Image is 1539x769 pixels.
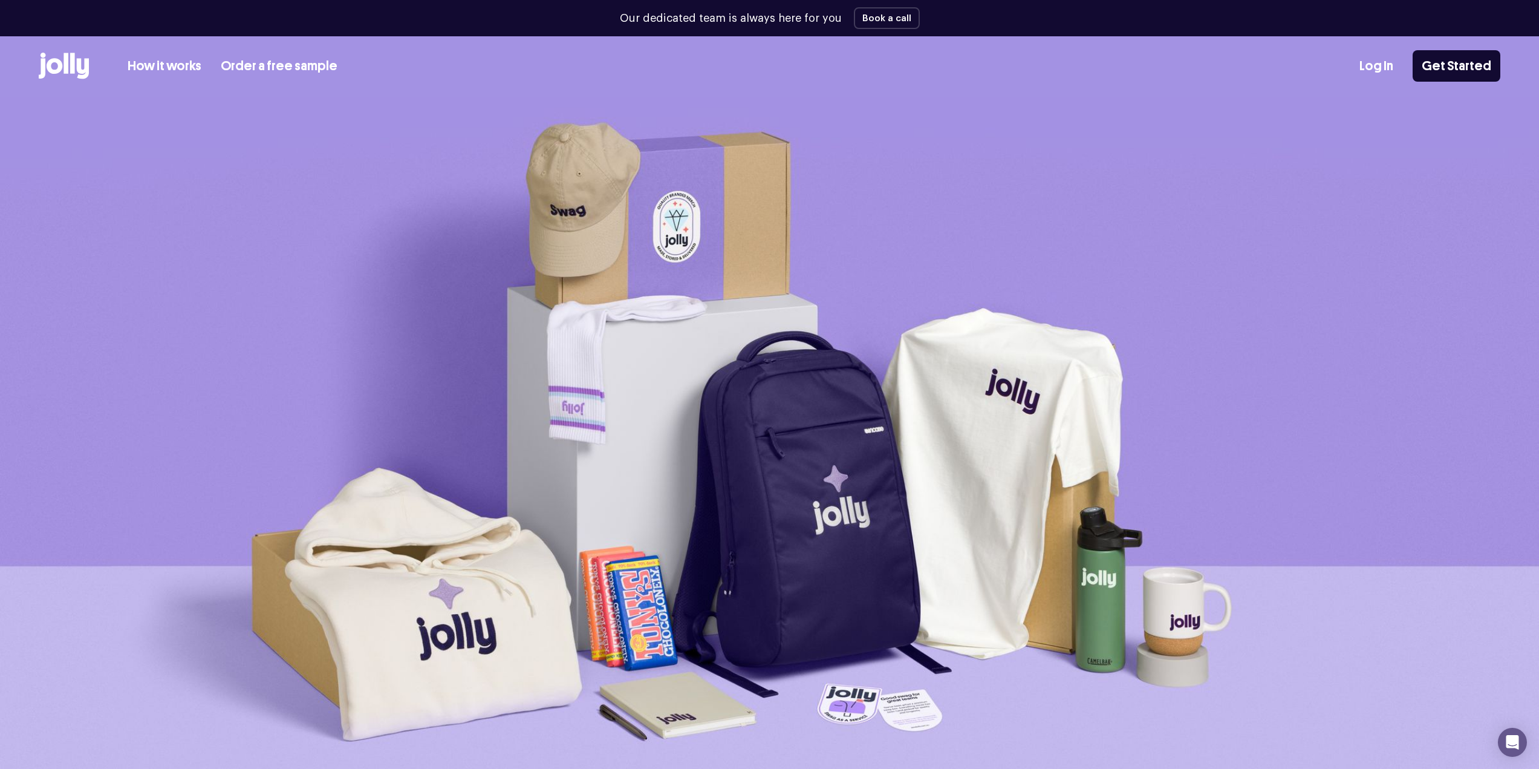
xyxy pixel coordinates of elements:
[1498,728,1527,757] div: Open Intercom Messenger
[1413,50,1500,82] a: Get Started
[221,56,337,76] a: Order a free sample
[854,7,920,29] button: Book a call
[620,10,842,27] p: Our dedicated team is always here for you
[128,56,201,76] a: How it works
[1359,56,1393,76] a: Log In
